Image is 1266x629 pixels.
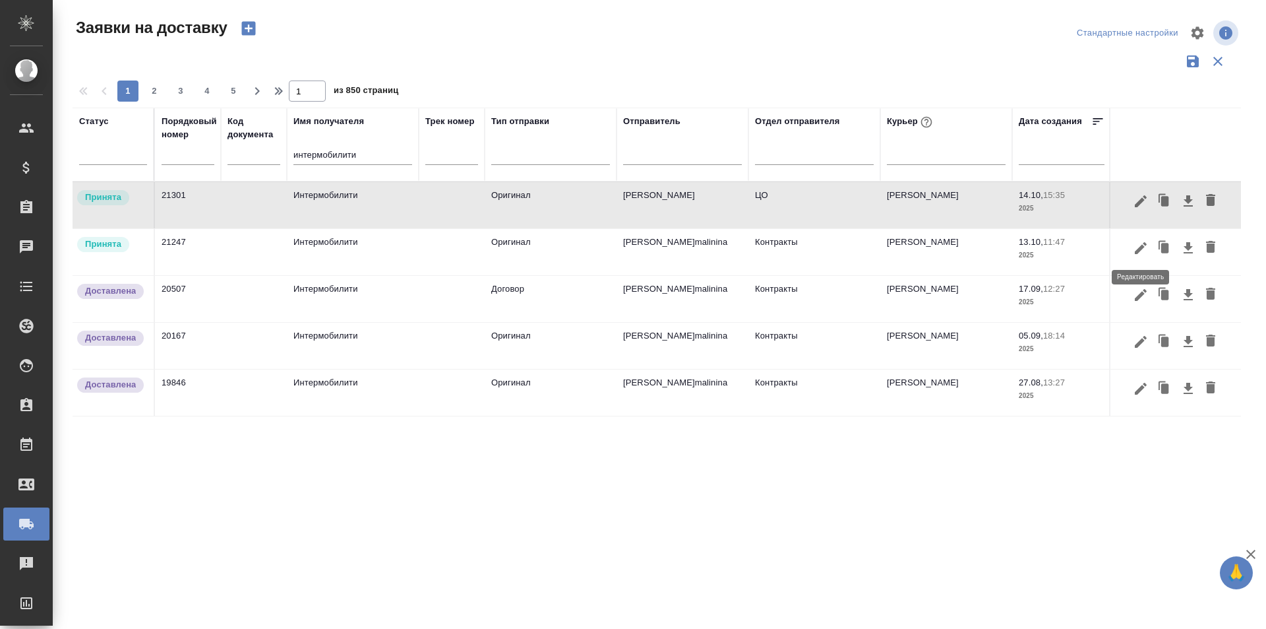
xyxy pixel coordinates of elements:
[617,182,748,228] td: [PERSON_NAME]
[287,182,419,228] td: Интермобилити
[1152,236,1177,261] button: Клонировать
[1043,378,1065,387] p: 13:27
[748,229,880,275] td: Контракты
[880,370,1012,416] td: [PERSON_NAME]
[1130,376,1152,401] button: Редактировать
[233,17,264,40] button: Создать
[1199,189,1222,214] button: Удалить
[170,84,191,98] span: 3
[287,276,419,322] td: Интермобилити
[623,115,680,128] div: Отправитель
[880,276,1012,322] td: [PERSON_NAME]
[162,115,217,141] div: Порядковый номер
[1152,282,1177,308] button: Клонировать
[76,236,147,253] div: Курьер назначен
[1019,190,1043,200] p: 14.10,
[155,370,221,416] td: 19846
[155,229,221,275] td: 21247
[1019,378,1043,387] p: 27.08,
[1130,189,1152,214] button: Редактировать
[1205,49,1230,74] button: Сбросить фильтры
[485,182,617,228] td: Оригинал
[1019,331,1043,341] p: 05.09,
[491,115,549,128] div: Тип отправки
[144,84,165,98] span: 2
[144,81,165,102] button: 2
[155,323,221,369] td: 20167
[85,378,136,391] p: Доставлена
[85,191,121,204] p: Принята
[1019,343,1104,356] p: 2025
[1019,115,1082,128] div: Дата создания
[1199,236,1222,261] button: Удалить
[1073,23,1182,44] div: split button
[485,229,617,275] td: Оригинал
[485,323,617,369] td: Оригинал
[1199,376,1222,401] button: Удалить
[76,376,147,394] div: Документы доставлены, фактическая дата доставки проставиться автоматически
[1177,282,1199,308] button: Скачать
[1019,237,1043,247] p: 13.10,
[73,17,227,38] span: Заявки на доставку
[76,329,147,347] div: Документы доставлены, фактическая дата доставки проставиться автоматически
[1019,284,1043,294] p: 17.09,
[485,276,617,322] td: Договор
[76,282,147,300] div: Документы доставлены, фактическая дата доставки проставиться автоматически
[485,370,617,416] td: Оригинал
[287,323,419,369] td: Интермобилити
[1019,296,1104,309] p: 2025
[617,370,748,416] td: [PERSON_NAME]malinina
[287,370,419,416] td: Интермобилити
[1043,284,1065,294] p: 12:27
[334,83,398,102] span: из 850 страниц
[1180,49,1205,74] button: Сохранить фильтры
[880,182,1012,228] td: [PERSON_NAME]
[1152,376,1177,401] button: Клонировать
[1043,237,1065,247] p: 11:47
[76,189,147,207] div: Курьер назначен
[170,81,191,102] button: 3
[85,238,121,251] p: Принята
[1199,329,1222,354] button: Удалить
[1177,376,1199,401] button: Скачать
[918,114,935,131] button: При выборе курьера статус заявки автоматически поменяется на «Принята»
[223,84,244,98] span: 5
[196,84,218,98] span: 4
[1019,389,1104,403] p: 2025
[1043,331,1065,341] p: 18:14
[1220,556,1253,589] button: 🙏
[223,81,244,102] button: 5
[85,284,136,298] p: Доставлена
[748,182,880,228] td: ЦО
[196,81,218,102] button: 4
[617,323,748,369] td: [PERSON_NAME]malinina
[1177,189,1199,214] button: Скачать
[1225,559,1248,587] span: 🙏
[1019,249,1104,262] p: 2025
[79,115,109,128] div: Статус
[880,229,1012,275] td: [PERSON_NAME]
[293,115,364,128] div: Имя получателя
[287,229,419,275] td: Интермобилити
[748,323,880,369] td: Контракты
[1177,236,1199,261] button: Скачать
[85,331,136,345] p: Доставлена
[748,370,880,416] td: Контракты
[617,276,748,322] td: [PERSON_NAME]malinina
[617,229,748,275] td: [PERSON_NAME]malinina
[1043,190,1065,200] p: 15:35
[748,276,880,322] td: Контракты
[755,115,839,128] div: Отдел отправителя
[1152,189,1177,214] button: Клонировать
[155,276,221,322] td: 20507
[227,115,280,141] div: Код документа
[1130,282,1152,308] button: Редактировать
[1152,329,1177,354] button: Клонировать
[1177,329,1199,354] button: Скачать
[425,115,475,128] div: Трек номер
[880,323,1012,369] td: [PERSON_NAME]
[887,114,935,131] div: Курьер
[1199,282,1222,308] button: Удалить
[155,182,221,228] td: 21301
[1130,329,1152,354] button: Редактировать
